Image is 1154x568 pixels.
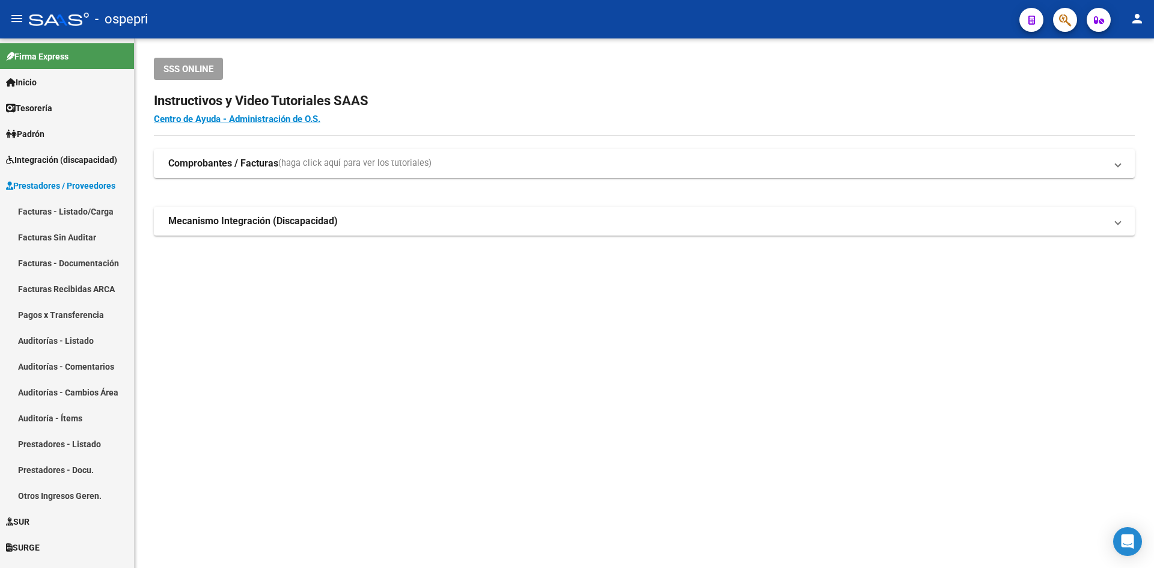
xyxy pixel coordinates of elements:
span: SSS ONLINE [163,64,213,75]
span: Prestadores / Proveedores [6,179,115,192]
mat-icon: person [1130,11,1144,26]
button: SSS ONLINE [154,58,223,80]
mat-expansion-panel-header: Mecanismo Integración (Discapacidad) [154,207,1135,236]
span: SURGE [6,541,40,554]
div: Open Intercom Messenger [1113,527,1142,556]
span: SUR [6,515,29,528]
mat-icon: menu [10,11,24,26]
span: - ospepri [95,6,148,32]
span: Firma Express [6,50,69,63]
h2: Instructivos y Video Tutoriales SAAS [154,90,1135,112]
a: Centro de Ayuda - Administración de O.S. [154,114,320,124]
span: Tesorería [6,102,52,115]
strong: Comprobantes / Facturas [168,157,278,170]
mat-expansion-panel-header: Comprobantes / Facturas(haga click aquí para ver los tutoriales) [154,149,1135,178]
span: Padrón [6,127,44,141]
strong: Mecanismo Integración (Discapacidad) [168,215,338,228]
span: Inicio [6,76,37,89]
span: Integración (discapacidad) [6,153,117,166]
span: (haga click aquí para ver los tutoriales) [278,157,432,170]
